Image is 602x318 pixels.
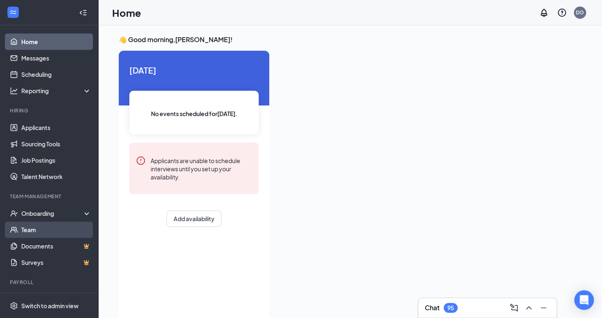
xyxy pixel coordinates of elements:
div: Team Management [10,193,90,200]
svg: Minimize [539,303,548,313]
h3: Chat [425,303,440,312]
h1: Home [112,6,141,20]
span: No events scheduled for [DATE] . [151,109,237,118]
div: Reporting [21,87,92,95]
svg: WorkstreamLogo [9,8,17,16]
svg: ChevronUp [524,303,534,313]
span: [DATE] [129,64,259,76]
button: ComposeMessage [507,301,521,314]
button: Minimize [537,301,550,314]
button: Add availability [167,211,221,227]
div: DO [576,9,584,16]
div: Hiring [10,107,90,114]
a: Messages [21,50,91,66]
div: Onboarding [21,209,84,217]
svg: Analysis [10,87,18,95]
a: Team [21,222,91,238]
div: Open Intercom Messenger [574,290,594,310]
h3: 👋 Good morning, [PERSON_NAME] ! [119,35,582,44]
svg: QuestionInfo [557,8,567,18]
div: Switch to admin view [21,302,79,310]
svg: UserCheck [10,209,18,217]
svg: Collapse [79,9,87,17]
svg: ComposeMessage [509,303,519,313]
a: Home [21,34,91,50]
a: PayrollCrown [21,291,91,307]
a: Applicants [21,119,91,136]
div: Applicants are unable to schedule interviews until you set up your availability. [151,156,252,181]
button: ChevronUp [522,301,535,314]
div: 95 [447,305,454,311]
a: Scheduling [21,66,91,83]
a: Sourcing Tools [21,136,91,152]
a: Job Postings [21,152,91,168]
div: Payroll [10,279,90,286]
a: DocumentsCrown [21,238,91,254]
svg: Settings [10,302,18,310]
svg: Error [136,156,146,166]
svg: Notifications [539,8,549,18]
a: Talent Network [21,168,91,185]
a: SurveysCrown [21,254,91,271]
